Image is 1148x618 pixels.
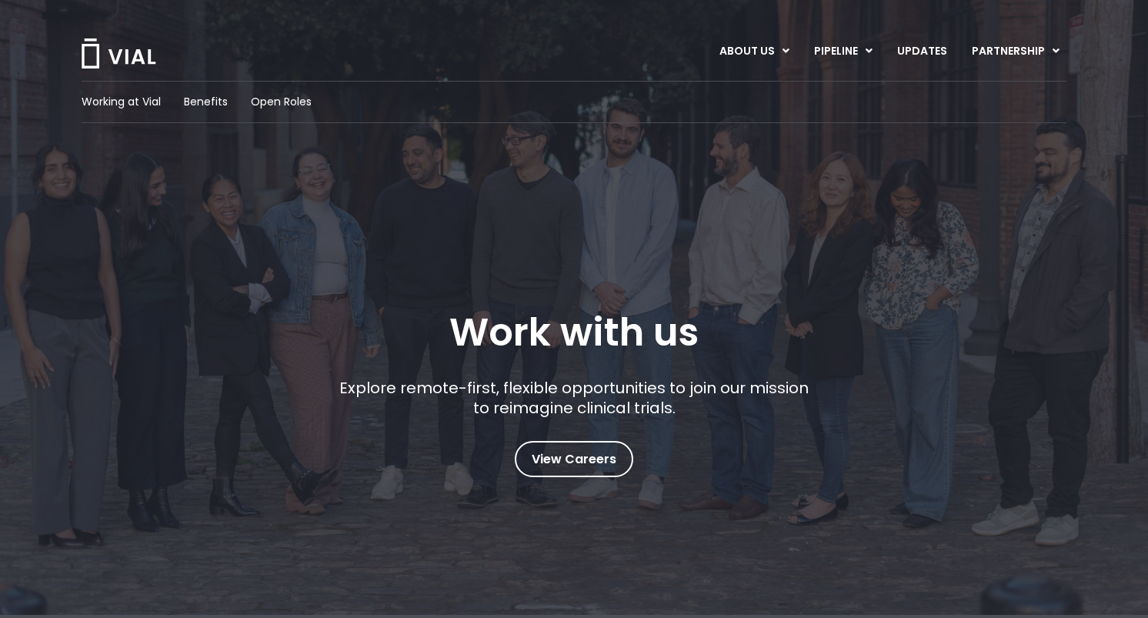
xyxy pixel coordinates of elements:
[82,94,161,110] a: Working at Vial
[532,449,616,469] span: View Careers
[959,38,1072,65] a: PARTNERSHIPMenu Toggle
[184,94,228,110] a: Benefits
[80,38,157,68] img: Vial Logo
[515,441,633,477] a: View Careers
[885,38,959,65] a: UPDATES
[334,378,815,418] p: Explore remote-first, flexible opportunities to join our mission to reimagine clinical trials.
[802,38,884,65] a: PIPELINEMenu Toggle
[449,310,699,355] h1: Work with us
[707,38,801,65] a: ABOUT USMenu Toggle
[251,94,312,110] a: Open Roles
